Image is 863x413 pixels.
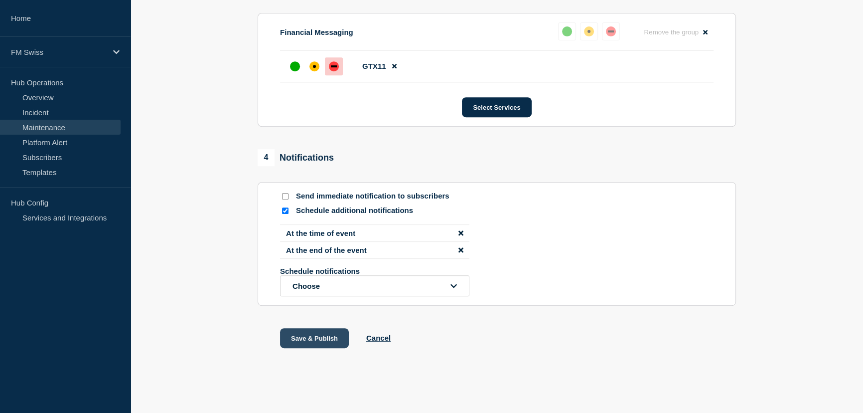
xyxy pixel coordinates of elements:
[280,28,353,36] p: Financial Messaging
[458,229,463,237] button: disable notification At the time of event
[562,26,572,36] div: up
[362,62,386,70] span: GTX11
[558,22,576,40] button: up
[602,22,620,40] button: down
[366,334,391,342] button: Cancel
[644,28,699,36] span: Remove the group
[258,149,275,166] span: 4
[280,328,349,348] button: Save & Publish
[258,149,334,166] div: Notifications
[11,48,107,56] p: FM Swiss
[280,242,469,259] li: At the end of the event
[280,275,469,296] button: open dropdown
[309,61,319,71] div: affected
[329,61,339,71] div: down
[282,207,288,214] input: Schedule additional notifications
[290,61,300,71] div: up
[606,26,616,36] div: down
[584,26,594,36] div: affected
[458,246,463,254] button: disable notification At the end of the event
[580,22,598,40] button: affected
[462,97,531,117] button: Select Services
[638,22,714,42] button: Remove the group
[280,267,439,275] p: Schedule notifications
[280,224,469,242] li: At the time of event
[296,206,455,215] p: Schedule additional notifications
[296,192,455,201] p: Send immediate notification to subscribers
[282,193,288,200] input: Send immediate notification to subscribers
